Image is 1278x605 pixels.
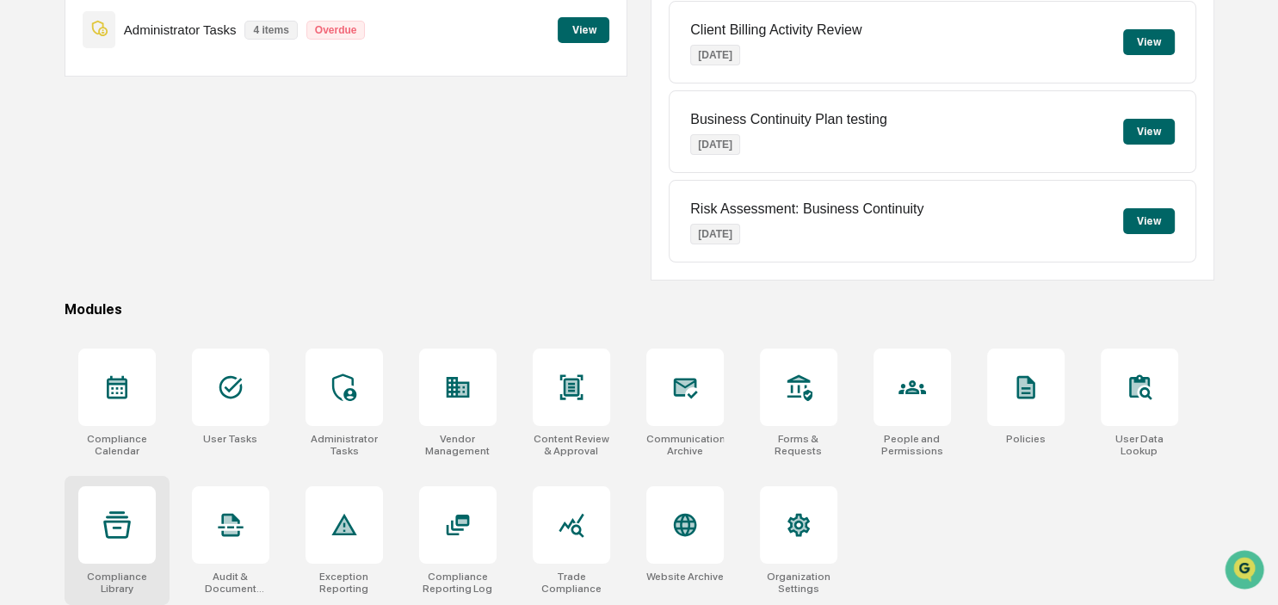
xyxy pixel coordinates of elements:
p: Client Billing Activity Review [690,22,861,38]
div: 🗄️ [125,219,139,232]
a: View [558,21,609,37]
button: View [558,17,609,43]
div: Compliance Library [78,571,156,595]
p: [DATE] [690,45,740,65]
button: View [1123,29,1175,55]
div: Forms & Requests [760,433,837,457]
div: We're available if you need us! [59,149,218,163]
p: 4 items [244,21,297,40]
span: Pylon [171,292,208,305]
p: Business Continuity Plan testing [690,112,887,127]
div: User Tasks [203,433,257,445]
div: Start new chat [59,132,282,149]
div: Website Archive [646,571,724,583]
p: [DATE] [690,224,740,244]
div: Modules [65,301,1215,318]
a: 🔎Data Lookup [10,243,115,274]
iframe: Open customer support [1223,548,1269,595]
div: People and Permissions [874,433,951,457]
span: Data Lookup [34,250,108,267]
div: 🖐️ [17,219,31,232]
div: Policies [1006,433,1046,445]
div: Compliance Calendar [78,433,156,457]
a: 🖐️Preclearance [10,210,118,241]
div: Organization Settings [760,571,837,595]
p: Risk Assessment: Business Continuity [690,201,923,217]
div: 🔎 [17,251,31,265]
a: 🗄️Attestations [118,210,220,241]
div: Administrator Tasks [306,433,383,457]
button: Start new chat [293,137,313,157]
p: How can we help? [17,36,313,64]
p: [DATE] [690,134,740,155]
div: Compliance Reporting Log [419,571,497,595]
p: Overdue [306,21,366,40]
div: Exception Reporting [306,571,383,595]
span: Attestations [142,217,213,234]
div: Audit & Document Logs [192,571,269,595]
div: Communications Archive [646,433,724,457]
button: View [1123,208,1175,234]
div: Content Review & Approval [533,433,610,457]
a: Powered byPylon [121,291,208,305]
div: Trade Compliance [533,571,610,595]
p: Administrator Tasks [124,22,237,37]
span: Preclearance [34,217,111,234]
div: User Data Lookup [1101,433,1178,457]
img: 1746055101610-c473b297-6a78-478c-a979-82029cc54cd1 [17,132,48,163]
button: View [1123,119,1175,145]
div: Vendor Management [419,433,497,457]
